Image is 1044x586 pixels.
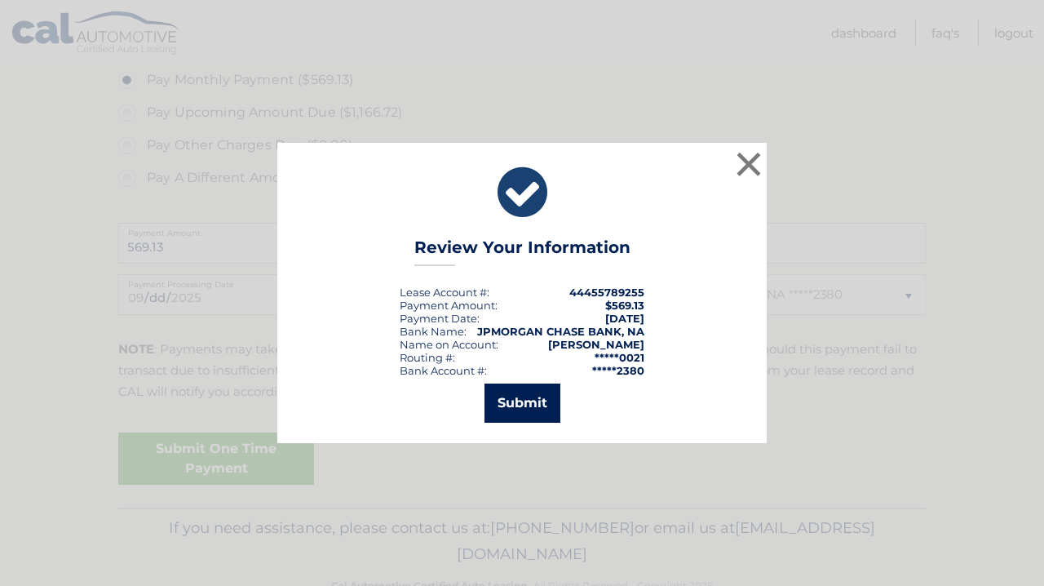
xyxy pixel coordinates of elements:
[548,338,644,351] strong: [PERSON_NAME]
[400,325,467,338] div: Bank Name:
[732,148,765,180] button: ×
[400,312,477,325] span: Payment Date
[414,238,630,266] h3: Review Your Information
[477,325,644,338] strong: JPMORGAN CHASE BANK, NA
[569,286,644,299] strong: 44455789255
[400,351,455,364] div: Routing #:
[605,299,644,312] span: $569.13
[400,286,489,299] div: Lease Account #:
[400,312,480,325] div: :
[484,384,560,423] button: Submit
[605,312,644,325] span: [DATE]
[400,299,498,312] div: Payment Amount:
[400,364,487,377] div: Bank Account #:
[400,338,498,351] div: Name on Account:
